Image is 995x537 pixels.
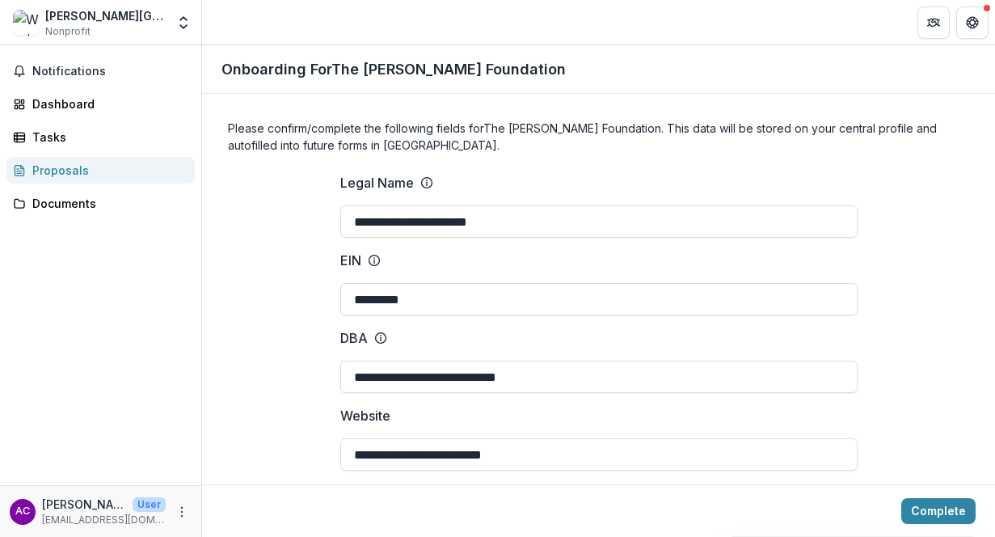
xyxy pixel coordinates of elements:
a: Documents [6,190,195,217]
p: DBA [340,328,368,348]
button: Get Help [956,6,989,39]
a: Proposals [6,157,195,184]
p: Legal Name [340,173,414,192]
p: Onboarding For The [PERSON_NAME] Foundation [221,58,566,80]
div: [PERSON_NAME][GEOGRAPHIC_DATA] [45,7,166,24]
div: Tasks [32,129,182,146]
p: User [133,497,166,512]
a: Dashboard [6,91,195,117]
div: Documents [32,195,182,212]
span: Nonprofit [45,24,91,39]
button: Notifications [6,58,195,84]
button: Complete [901,498,976,524]
div: Amy Corron [15,506,30,517]
p: Website [340,406,390,425]
div: Dashboard [32,95,182,112]
p: EIN [340,251,361,270]
button: Partners [917,6,950,39]
img: Wesley Community Center [13,10,39,36]
a: Tasks [6,124,195,150]
button: More [172,502,192,522]
p: [EMAIL_ADDRESS][DOMAIN_NAME] [42,513,166,527]
button: Open entity switcher [172,6,195,39]
span: Notifications [32,65,188,78]
div: Proposals [32,162,182,179]
p: Entity Email [340,484,411,503]
h4: Please confirm/complete the following fields for The [PERSON_NAME] Foundation . This data will be... [228,120,969,154]
p: [PERSON_NAME] [42,496,126,513]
